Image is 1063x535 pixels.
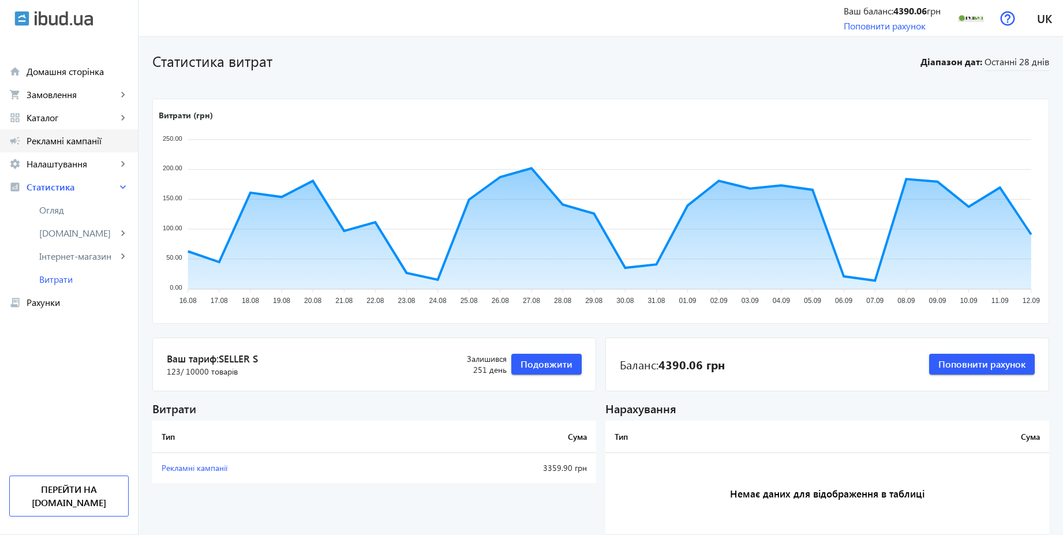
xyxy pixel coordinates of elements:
[492,297,509,305] tspan: 26.08
[616,297,634,305] tspan: 30.08
[897,297,915,305] tspan: 08.09
[152,51,914,71] h1: Статистика витрат
[938,358,1025,371] span: Поповнити рахунок
[117,158,129,170] mat-icon: keyboard_arrow_right
[511,354,582,375] button: Подовжити
[844,20,926,32] a: Поповнити рахунок
[27,66,129,77] span: Домашня сторінка
[335,297,353,305] tspan: 21.08
[117,181,129,193] mat-icon: keyboard_arrow_right
[117,89,129,100] mat-icon: keyboard_arrow_right
[521,358,572,371] span: Подовжити
[179,297,197,305] tspan: 16.08
[9,89,21,100] mat-icon: shopping_cart
[9,135,21,147] mat-icon: campaign
[27,135,129,147] span: Рекламні кампанії
[554,297,571,305] tspan: 28.08
[163,165,182,172] tspan: 200.00
[242,297,259,305] tspan: 18.08
[433,353,507,365] span: Залишився
[844,5,941,17] div: Ваш баланс: грн
[407,421,596,453] th: Сума
[620,356,725,372] div: Баланс:
[167,352,433,366] span: Ваш тариф:
[117,250,129,262] mat-icon: keyboard_arrow_right
[407,453,596,483] td: 3359.90 грн
[605,401,1049,416] div: Нарахування
[163,225,182,231] tspan: 100.00
[929,297,946,305] tspan: 09.09
[14,11,29,26] img: ibud.svg
[219,352,258,365] span: Seller S
[985,55,1049,71] span: Останні 28 днів
[929,354,1035,375] button: Поповнити рахунок
[866,297,884,305] tspan: 07.09
[9,476,129,517] a: Перейти на [DOMAIN_NAME]
[710,297,728,305] tspan: 02.09
[35,11,93,26] img: ibud_text.svg
[893,5,927,17] b: 4390.06
[679,297,697,305] tspan: 01.09
[9,66,21,77] mat-icon: home
[27,158,117,170] span: Налаштування
[742,297,759,305] tspan: 03.09
[39,250,117,262] span: Інтернет-магазин
[647,297,665,305] tspan: 31.08
[1037,11,1052,25] span: uk
[152,401,596,416] div: Витрати
[366,297,384,305] tspan: 22.08
[117,112,129,124] mat-icon: keyboard_arrow_right
[162,462,227,473] span: Рекламні кампанії
[27,297,129,308] span: Рахунки
[163,135,182,142] tspan: 250.00
[9,181,21,193] mat-icon: analytics
[658,356,725,372] b: 4390.06 грн
[9,112,21,124] mat-icon: grid_view
[605,453,1049,535] h3: Немає даних для відображення в таблиці
[166,255,182,261] tspan: 50.00
[27,181,117,193] span: Статистика
[117,227,129,239] mat-icon: keyboard_arrow_right
[211,297,228,305] tspan: 17.08
[960,297,978,305] tspan: 10.09
[835,297,852,305] tspan: 06.09
[167,366,238,377] span: 123
[170,284,182,291] tspan: 0.00
[585,297,602,305] tspan: 29.08
[39,204,129,216] span: Огляд
[9,297,21,308] mat-icon: receipt_long
[304,297,321,305] tspan: 20.08
[27,112,117,124] span: Каталог
[181,366,238,377] span: / 10000 товарів
[1000,11,1015,26] img: help.svg
[433,353,507,376] div: 251 день
[159,110,213,121] text: Витрати (грн)
[39,227,117,239] span: [DOMAIN_NAME]
[919,55,982,68] b: Діапазон дат:
[152,421,407,453] th: Тип
[273,297,290,305] tspan: 19.08
[523,297,540,305] tspan: 27.08
[958,5,984,31] img: 275406033d07edc69d8751969449544-19d00c2407.png
[163,194,182,201] tspan: 150.00
[804,297,821,305] tspan: 05.09
[39,274,129,285] span: Витрати
[27,89,117,100] span: Замовлення
[461,297,478,305] tspan: 25.08
[1023,297,1040,305] tspan: 12.09
[398,297,415,305] tspan: 23.08
[9,158,21,170] mat-icon: settings
[773,297,790,305] tspan: 04.09
[991,297,1009,305] tspan: 11.09
[809,421,1049,453] th: Сума
[429,297,447,305] tspan: 24.08
[605,421,809,453] th: Тип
